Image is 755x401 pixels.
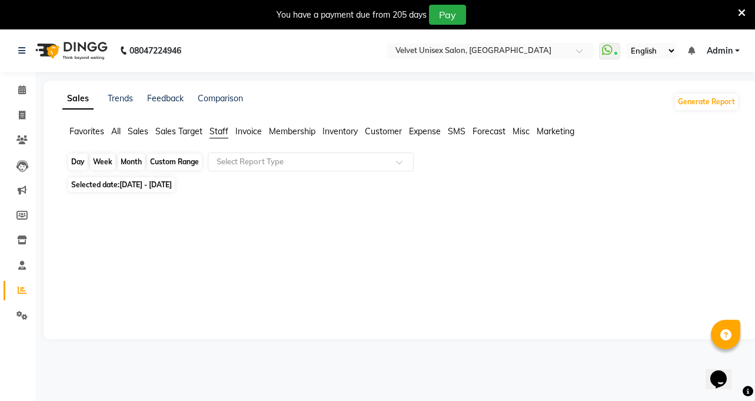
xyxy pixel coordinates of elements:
span: Membership [269,126,315,137]
span: Inventory [322,126,358,137]
span: [DATE] - [DATE] [119,180,172,189]
span: Forecast [473,126,505,137]
a: Sales [62,88,94,110]
span: Favorites [69,126,104,137]
span: Staff [209,126,228,137]
img: logo [30,34,111,67]
span: Selected date: [68,177,175,192]
a: Comparison [198,93,243,104]
div: Day [68,154,88,170]
b: 08047224946 [129,34,181,67]
div: Custom Range [147,154,202,170]
div: Month [118,154,145,170]
div: You have a payment due from 205 days [277,9,427,21]
div: Week [90,154,115,170]
button: Generate Report [675,94,738,110]
span: Customer [365,126,402,137]
span: All [111,126,121,137]
span: Sales [128,126,148,137]
iframe: chat widget [706,354,743,389]
span: Misc [513,126,530,137]
span: Invoice [235,126,262,137]
span: Expense [409,126,441,137]
a: Feedback [147,93,184,104]
span: Marketing [537,126,574,137]
span: Sales Target [155,126,202,137]
span: Admin [707,45,733,57]
a: Trends [108,93,133,104]
button: Pay [429,5,466,25]
span: SMS [448,126,465,137]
